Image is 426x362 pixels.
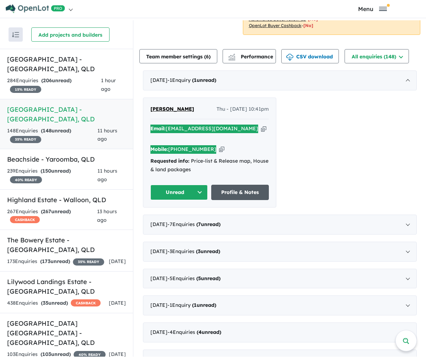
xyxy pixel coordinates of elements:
[206,53,209,60] span: 6
[192,77,216,83] strong: ( unread)
[7,54,126,74] h5: [GEOGRAPHIC_DATA] - [GEOGRAPHIC_DATA] , QLD
[167,275,220,282] span: - 5 Enquir ies
[219,146,224,153] button: Copy
[7,167,97,184] div: 239 Enquir ies
[143,242,417,262] div: [DATE]
[73,258,104,266] span: 35 % READY
[139,49,217,63] button: Team member settings (6)
[143,215,417,235] div: [DATE]
[10,176,42,183] span: 40 % READY
[167,221,220,227] span: - 7 Enquir ies
[40,258,70,264] strong: ( unread)
[109,300,126,306] span: [DATE]
[198,329,202,335] span: 4
[167,77,216,83] span: - 1 Enquir y
[143,70,417,90] div: [DATE]
[43,77,52,84] span: 206
[10,136,41,143] span: 35 % READY
[198,248,201,255] span: 3
[167,329,221,335] span: - 4 Enquir ies
[10,86,41,93] span: 15 % READY
[43,208,51,215] span: 267
[7,195,126,205] h5: Highland Estate - Walloon , QLD
[12,32,19,37] img: sort.svg
[197,329,221,335] strong: ( unread)
[31,27,110,42] button: Add projects and builders
[74,351,106,358] span: 40 % READY
[97,168,117,183] span: 11 hours ago
[7,208,97,225] div: 267 Enquir ies
[41,351,71,357] strong: ( unread)
[7,127,97,144] div: 148 Enquir ies
[194,77,197,83] span: 1
[41,168,71,174] strong: ( unread)
[42,258,50,264] span: 173
[196,248,220,255] strong: ( unread)
[7,299,101,308] div: 438 Enquir ies
[43,300,48,306] span: 35
[249,23,302,28] u: OpenLot Buyer Cashback
[41,208,71,215] strong: ( unread)
[320,5,424,12] button: Toggle navigation
[223,49,276,63] button: Performance
[196,275,220,282] strong: ( unread)
[101,77,116,92] span: 1 hour ago
[150,106,194,112] span: [PERSON_NAME]
[217,105,269,114] span: Thu - [DATE] 10:41pm
[345,49,409,63] button: All enquiries (148)
[143,295,417,315] div: [DATE]
[41,77,71,84] strong: ( unread)
[261,125,266,132] button: Copy
[71,299,101,306] span: CASHBACK
[167,248,220,255] span: - 3 Enquir ies
[109,258,126,264] span: [DATE]
[167,302,216,308] span: - 1 Enquir y
[211,185,269,200] a: Profile & Notes
[7,105,126,124] h5: [GEOGRAPHIC_DATA] - [GEOGRAPHIC_DATA] , QLD
[229,53,273,60] span: Performance
[150,157,269,174] div: Price-list & Release map, House & land packages
[10,216,40,223] span: CASHBACK
[97,208,117,223] span: 13 hours ago
[7,319,126,347] h5: [GEOGRAPHIC_DATA] [GEOGRAPHIC_DATA] - [GEOGRAPHIC_DATA] , QLD
[150,146,168,152] strong: Mobile:
[194,302,197,308] span: 1
[150,105,194,114] a: [PERSON_NAME]
[228,54,235,58] img: line-chart.svg
[198,221,201,227] span: 7
[7,154,126,164] h5: Beachside - Yaroomba , QLD
[198,275,201,282] span: 5
[41,127,71,134] strong: ( unread)
[41,300,68,306] strong: ( unread)
[7,277,126,296] h5: Lilywood Landings Estate - [GEOGRAPHIC_DATA] , QLD
[7,350,106,359] div: 103 Enquir ies
[7,235,126,255] h5: The Bowery Estate - [GEOGRAPHIC_DATA] , QLD
[303,23,313,28] span: [No]
[150,125,166,132] strong: Email:
[109,351,126,357] span: [DATE]
[7,77,101,94] div: 284 Enquir ies
[228,56,235,61] img: bar-chart.svg
[42,351,51,357] span: 103
[143,269,417,289] div: [DATE]
[6,4,65,13] img: Openlot PRO Logo White
[192,302,216,308] strong: ( unread)
[150,185,208,200] button: Unread
[281,49,339,63] button: CSV download
[168,146,216,152] a: [PHONE_NUMBER]
[150,158,190,164] strong: Requested info:
[43,127,52,134] span: 148
[97,127,117,142] span: 11 hours ago
[166,125,258,132] a: [EMAIL_ADDRESS][DOMAIN_NAME]
[143,322,417,342] div: [DATE]
[7,257,104,266] div: 173 Enquir ies
[42,168,51,174] span: 150
[286,54,293,61] img: download icon
[196,221,220,227] strong: ( unread)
